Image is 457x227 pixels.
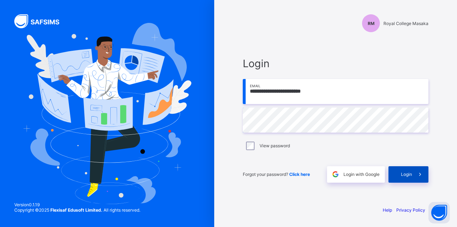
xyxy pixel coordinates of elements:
a: Help [383,207,392,213]
button: Open asap [428,202,450,223]
label: View password [260,143,290,148]
span: Login [243,57,428,70]
span: RM [368,21,375,26]
img: SAFSIMS Logo [14,14,68,28]
img: google.396cfc9801f0270233282035f929180a.svg [331,170,340,178]
span: Login [401,172,412,177]
strong: Flexisaf Edusoft Limited. [50,207,102,213]
span: Royal College Masaka [383,21,428,26]
img: Hero Image [23,23,191,204]
span: Login with Google [343,172,380,177]
span: Copyright © 2025 All rights reserved. [14,207,140,213]
a: Click here [289,172,310,177]
span: Forgot your password? [243,172,310,177]
span: Version 0.1.19 [14,202,140,207]
a: Privacy Policy [396,207,425,213]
